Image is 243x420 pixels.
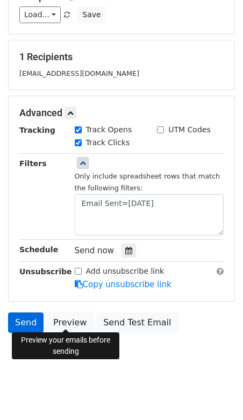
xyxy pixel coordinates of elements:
button: Save [77,6,105,23]
h5: 1 Recipients [19,51,224,63]
a: Copy unsubscribe link [75,280,171,289]
span: Send now [75,246,115,255]
label: Track Opens [86,124,132,136]
small: [EMAIL_ADDRESS][DOMAIN_NAME] [19,69,139,77]
a: Preview [46,312,94,333]
h5: Advanced [19,107,224,119]
strong: Unsubscribe [19,267,72,276]
strong: Filters [19,159,47,168]
a: Load... [19,6,61,23]
strong: Tracking [19,126,55,134]
label: Track Clicks [86,137,130,148]
a: Send [8,312,44,333]
strong: Schedule [19,245,58,254]
label: UTM Codes [168,124,210,136]
label: Add unsubscribe link [86,266,165,277]
small: Only include spreadsheet rows that match the following filters: [75,172,220,193]
a: Send Test Email [96,312,178,333]
div: Preview your emails before sending [12,332,119,359]
iframe: Chat Widget [189,368,243,420]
